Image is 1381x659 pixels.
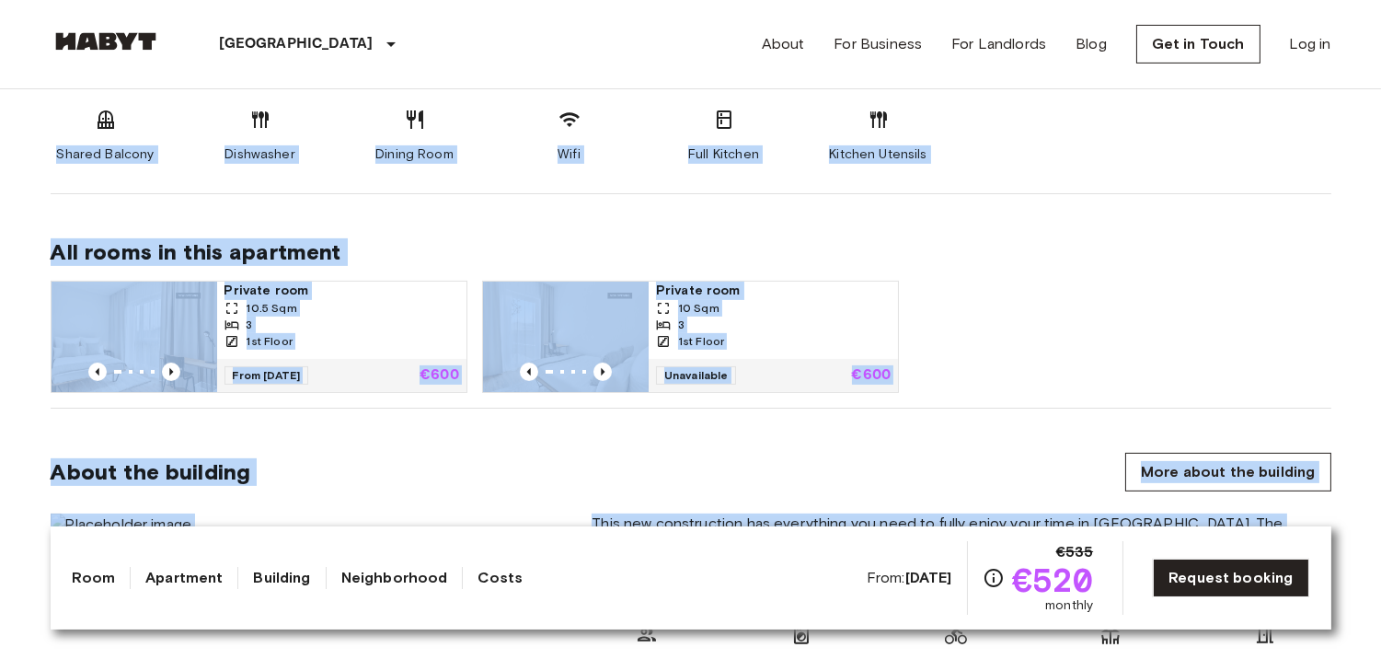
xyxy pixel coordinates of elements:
span: From [DATE] [224,366,309,385]
span: Private room [224,282,459,300]
a: Log in [1290,33,1331,55]
a: Blog [1076,33,1107,55]
a: Apartment [145,567,223,589]
a: For Business [834,33,922,55]
span: Unavailable [656,366,737,385]
a: Room [73,567,116,589]
p: [GEOGRAPHIC_DATA] [220,33,374,55]
span: Private room [656,282,891,300]
img: Marketing picture of unit DE-13-001-103-002 [483,282,649,392]
span: 3 [247,317,253,333]
span: 3 [678,317,685,333]
a: More about the building [1125,453,1330,491]
svg: Check cost overview for full price breakdown. Please note that discounts apply to new joiners onl... [983,567,1005,589]
b: [DATE] [905,569,952,586]
span: 10 Sqm [678,300,719,317]
a: Get in Touch [1136,25,1260,64]
span: €535 [1056,541,1094,563]
span: This new construction has everything you need to fully enjoy your time in [GEOGRAPHIC_DATA]. The ... [592,514,1330,595]
span: Dining Room [375,145,454,164]
span: €520 [1012,563,1094,596]
p: €600 [852,368,892,383]
span: About the building [51,458,251,486]
a: Costs [478,567,523,589]
span: Full Kitchen [688,145,759,164]
a: For Landlords [951,33,1046,55]
img: Marketing picture of unit DE-13-001-103-001 [52,282,217,392]
span: All rooms in this apartment [51,238,1331,266]
span: From: [867,568,952,588]
button: Previous image [162,363,180,381]
span: Shared Balcony [56,145,154,164]
a: About [762,33,805,55]
p: €600 [420,368,459,383]
span: 1st Floor [247,333,293,350]
span: 10.5 Sqm [247,300,297,317]
a: Marketing picture of unit DE-13-001-103-002Previous imagePrevious imagePrivate room10 Sqm31st Flo... [482,281,899,393]
button: Previous image [520,363,538,381]
span: Dishwasher [224,145,295,164]
img: Habyt [51,32,161,51]
span: 1st Floor [678,333,724,350]
a: Building [253,567,310,589]
span: monthly [1045,596,1093,615]
a: Neighborhood [341,567,448,589]
span: Wifi [558,145,581,164]
a: Marketing picture of unit DE-13-001-103-001Previous imagePrevious imagePrivate room10.5 Sqm31st F... [51,281,467,393]
button: Previous image [88,363,107,381]
a: Request booking [1153,559,1308,597]
span: Kitchen Utensils [829,145,926,164]
button: Previous image [593,363,612,381]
